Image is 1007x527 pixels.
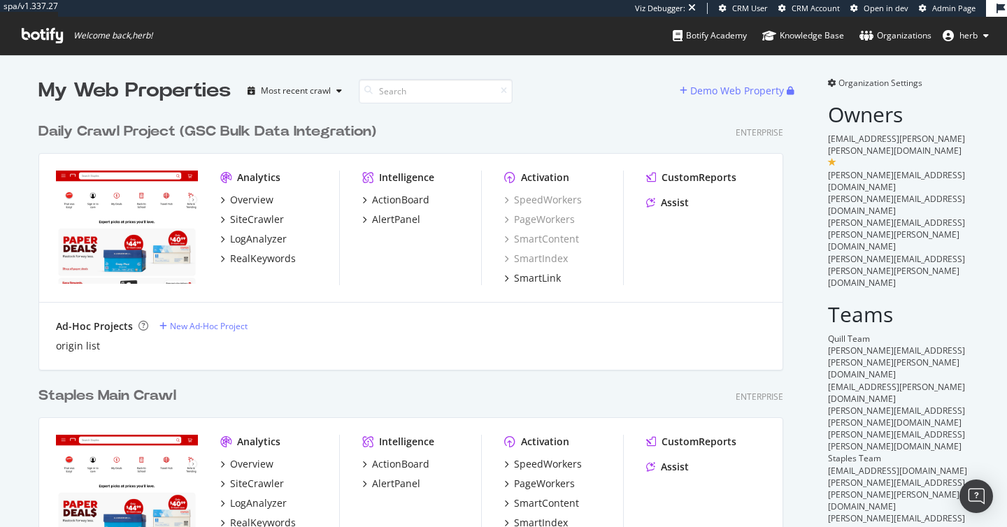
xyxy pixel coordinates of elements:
a: Open in dev [850,3,908,14]
div: Activation [521,171,569,185]
a: RealKeywords [220,252,296,266]
div: New Ad-Hoc Project [170,320,248,332]
a: SmartIndex [504,252,568,266]
div: CustomReports [662,171,736,185]
div: Staples Team [828,452,969,464]
div: Overview [230,457,273,471]
a: Overview [220,457,273,471]
div: SiteCrawler [230,477,284,491]
div: Analytics [237,171,280,185]
a: Assist [646,196,689,210]
div: SmartContent [514,496,579,510]
div: Intelligence [379,171,434,185]
a: ActionBoard [362,457,429,471]
span: Admin Page [932,3,976,13]
a: New Ad-Hoc Project [159,320,248,332]
img: staples.com [56,171,198,284]
a: SmartContent [504,232,579,246]
div: Demo Web Property [690,84,784,98]
button: herb [931,24,1000,47]
div: Viz Debugger: [635,3,685,14]
span: [EMAIL_ADDRESS][DOMAIN_NAME] [828,465,967,477]
span: [PERSON_NAME][EMAIL_ADDRESS][DOMAIN_NAME] [828,169,965,193]
span: [PERSON_NAME][EMAIL_ADDRESS][PERSON_NAME][PERSON_NAME][DOMAIN_NAME] [828,477,965,512]
span: [EMAIL_ADDRESS][PERSON_NAME][DOMAIN_NAME] [828,381,965,405]
div: Overview [230,193,273,207]
a: CustomReports [646,435,736,449]
span: [PERSON_NAME][EMAIL_ADDRESS][PERSON_NAME][PERSON_NAME][DOMAIN_NAME] [828,345,965,380]
a: SmartContent [504,496,579,510]
a: SiteCrawler [220,212,284,226]
span: [PERSON_NAME][EMAIL_ADDRESS][PERSON_NAME][PERSON_NAME][DOMAIN_NAME] [828,217,965,252]
div: Enterprise [736,391,783,403]
a: ActionBoard [362,193,429,207]
a: CRM Account [778,3,840,14]
span: CRM Account [792,3,840,13]
a: Botify Academy [673,17,747,55]
div: Assist [661,460,689,474]
div: Botify Academy [673,29,747,43]
a: PageWorkers [504,477,575,491]
div: LogAnalyzer [230,232,287,246]
div: SpeedWorkers [514,457,582,471]
input: Search [359,79,513,103]
span: Welcome back, herb ! [73,30,152,41]
div: Quill Team [828,333,969,345]
div: AlertPanel [372,212,420,226]
a: AlertPanel [362,212,420,226]
div: PageWorkers [514,477,575,491]
div: LogAnalyzer [230,496,287,510]
a: CRM User [719,3,768,14]
a: Knowledge Base [762,17,844,55]
span: [PERSON_NAME][EMAIL_ADDRESS][DOMAIN_NAME] [828,193,965,217]
h2: Teams [828,303,969,326]
a: Assist [646,460,689,474]
h2: Owners [828,103,969,126]
a: SmartLink [504,271,561,285]
span: Open in dev [864,3,908,13]
a: Daily Crawl Project (GSC Bulk Data Integration) [38,122,382,142]
a: SpeedWorkers [504,193,582,207]
div: RealKeywords [230,252,296,266]
div: Activation [521,435,569,449]
span: [EMAIL_ADDRESS][PERSON_NAME][PERSON_NAME][DOMAIN_NAME] [828,133,965,157]
div: Enterprise [736,127,783,138]
span: herb [959,29,978,41]
div: Ad-Hoc Projects [56,319,133,333]
a: Demo Web Property [680,85,787,96]
span: CRM User [732,3,768,13]
a: Organizations [859,17,931,55]
div: ActionBoard [372,457,429,471]
div: CustomReports [662,435,736,449]
div: SiteCrawler [230,212,284,226]
button: Most recent crawl [242,80,348,102]
div: Open Intercom Messenger [959,479,993,513]
div: My Web Properties [38,77,231,105]
span: [PERSON_NAME][EMAIL_ADDRESS][PERSON_NAME][DOMAIN_NAME] [828,405,965,428]
div: Staples Main Crawl [38,386,176,406]
div: SmartLink [514,271,561,285]
a: AlertPanel [362,477,420,491]
button: Demo Web Property [680,80,787,102]
a: CustomReports [646,171,736,185]
div: Intelligence [379,435,434,449]
div: ActionBoard [372,193,429,207]
div: Organizations [859,29,931,43]
a: SiteCrawler [220,477,284,491]
div: Analytics [237,435,280,449]
span: [PERSON_NAME][EMAIL_ADDRESS][PERSON_NAME][DOMAIN_NAME] [828,428,965,452]
a: SpeedWorkers [504,457,582,471]
span: Organization Settings [838,77,922,89]
div: AlertPanel [372,477,420,491]
a: PageWorkers [504,212,575,226]
a: LogAnalyzer [220,496,287,510]
a: Staples Main Crawl [38,386,182,406]
span: [PERSON_NAME][EMAIL_ADDRESS][PERSON_NAME][PERSON_NAME][DOMAIN_NAME] [828,253,965,289]
a: origin list [56,339,100,353]
div: Daily Crawl Project (GSC Bulk Data Integration) [38,122,376,142]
